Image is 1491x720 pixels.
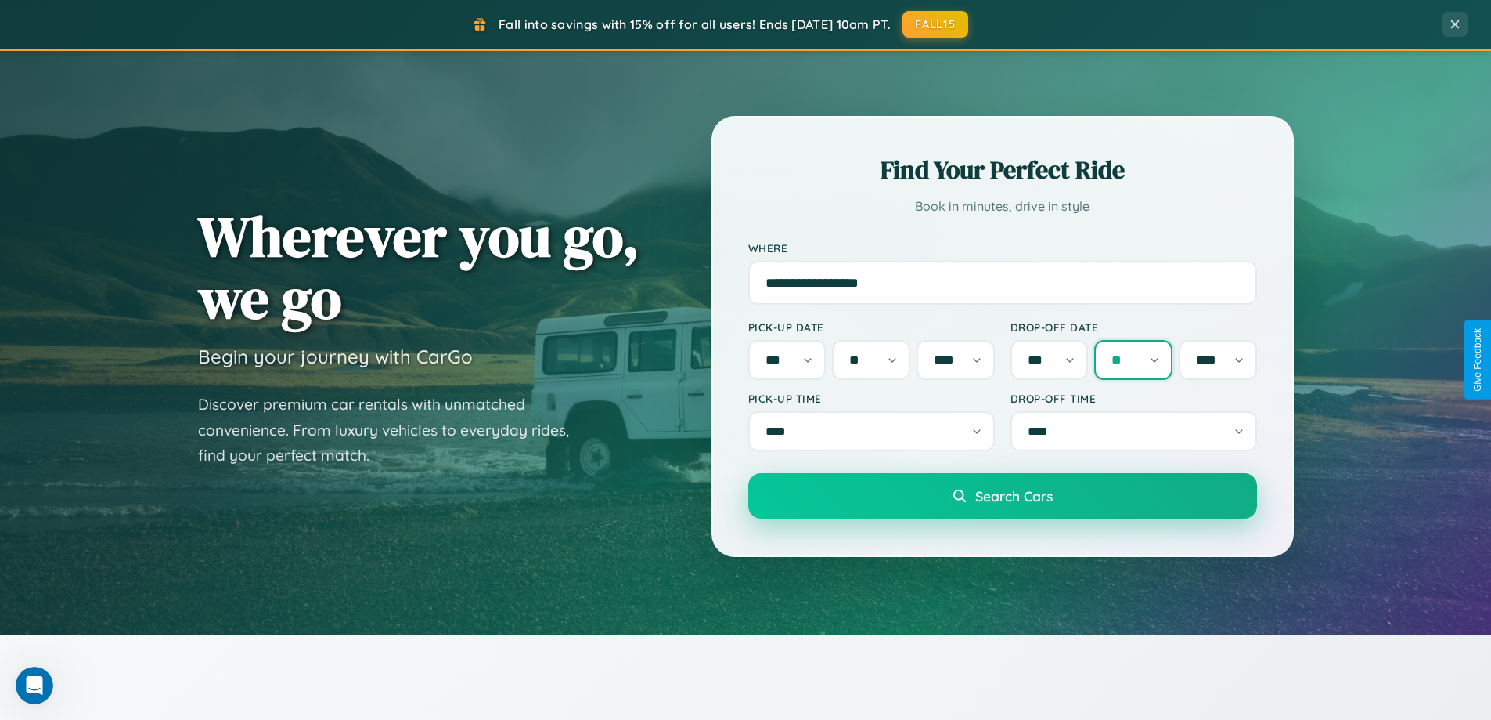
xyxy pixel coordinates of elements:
[748,153,1257,187] h2: Find Your Perfect Ride
[198,205,639,329] h1: Wherever you go, we go
[198,392,589,469] p: Discover premium car rentals with unmatched convenience. From luxury vehicles to everyday rides, ...
[748,320,995,334] label: Pick-up Date
[16,667,53,704] iframe: Intercom live chat
[748,241,1257,255] label: Where
[198,345,473,368] h3: Begin your journey with CarGo
[748,473,1257,519] button: Search Cars
[748,392,995,405] label: Pick-up Time
[1472,328,1483,392] div: Give Feedback
[1010,320,1257,334] label: Drop-off Date
[902,11,968,38] button: FALL15
[499,16,891,32] span: Fall into savings with 15% off for all users! Ends [DATE] 10am PT.
[1010,392,1257,405] label: Drop-off Time
[748,195,1257,218] p: Book in minutes, drive in style
[975,487,1053,505] span: Search Cars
